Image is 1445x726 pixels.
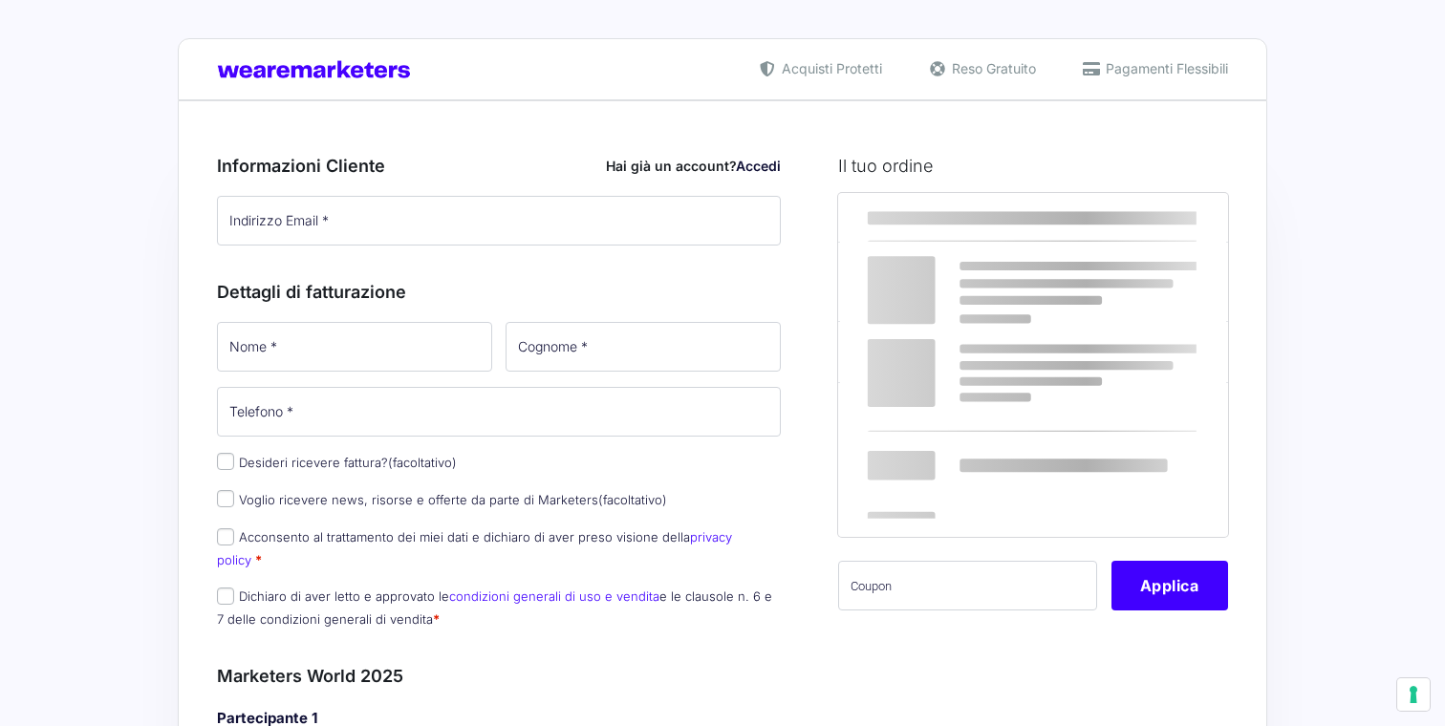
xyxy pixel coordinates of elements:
[217,455,457,470] label: Desideri ricevere fattura?
[217,490,234,507] input: Voglio ricevere news, risorse e offerte da parte di Marketers(facoltativo)
[449,588,659,604] a: condizioni generali di uso e vendita
[506,322,781,372] input: Cognome *
[838,322,1063,382] th: Subtotale
[838,243,1063,322] td: Marketers World 2025 - MW25 Ticket Standard
[217,279,781,305] h3: Dettagli di fatturazione
[838,382,1063,536] th: Totale
[217,587,234,605] input: Dichiaro di aver letto e approvato lecondizioni generali di uso e venditae le clausole n. 6 e 7 d...
[736,158,781,174] a: Accedi
[838,193,1063,243] th: Prodotto
[606,156,781,176] div: Hai già un account?
[1101,58,1228,78] span: Pagamenti Flessibili
[217,153,781,179] h3: Informazioni Cliente
[1062,193,1228,243] th: Subtotale
[838,153,1228,179] h3: Il tuo ordine
[838,561,1097,610] input: Coupon
[598,492,667,507] span: (facoltativo)
[777,58,882,78] span: Acquisti Protetti
[217,492,667,507] label: Voglio ricevere news, risorse e offerte da parte di Marketers
[217,387,781,437] input: Telefono *
[217,529,732,566] label: Acconsento al trattamento dei miei dati e dichiaro di aver preso visione della
[217,196,781,246] input: Indirizzo Email *
[217,588,772,626] label: Dichiaro di aver letto e approvato le e le clausole n. 6 e 7 delle condizioni generali di vendita
[1397,678,1430,711] button: Le tue preferenze relative al consenso per le tecnologie di tracciamento
[217,528,234,545] input: Acconsento al trattamento dei miei dati e dichiaro di aver preso visione dellaprivacy policy
[947,58,1036,78] span: Reso Gratuito
[217,529,732,566] a: privacy policy
[388,455,457,470] span: (facoltativo)
[217,453,234,470] input: Desideri ricevere fattura?(facoltativo)
[217,322,492,372] input: Nome *
[217,663,781,689] h3: Marketers World 2025
[1111,561,1228,610] button: Applica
